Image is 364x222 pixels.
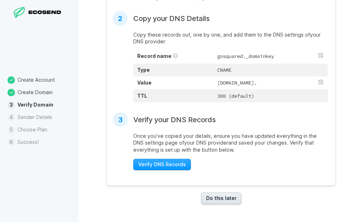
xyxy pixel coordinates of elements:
[133,132,328,153] p: Once you've copied your details, ensure you have updated everything in the DNS settings page of y...
[133,89,213,102] th: TTL
[133,50,213,64] th: Record name
[133,159,191,170] button: Verify DNS Records
[201,193,241,204] a: Do this later
[133,31,328,45] p: Copy these records out, one by one, and add them to the DNS settings of your DNS provider
[138,161,186,168] span: Verify DNS Records
[133,14,210,23] h2: Copy your DNS Details
[213,89,328,102] td: 300 (default)
[213,50,328,64] td: gosquared._domainkey
[213,64,328,76] td: CNAME
[133,76,213,89] th: Value
[213,76,328,89] td: [DOMAIN_NAME].
[133,64,213,76] th: Type
[133,115,216,124] h2: Verify your DNS Records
